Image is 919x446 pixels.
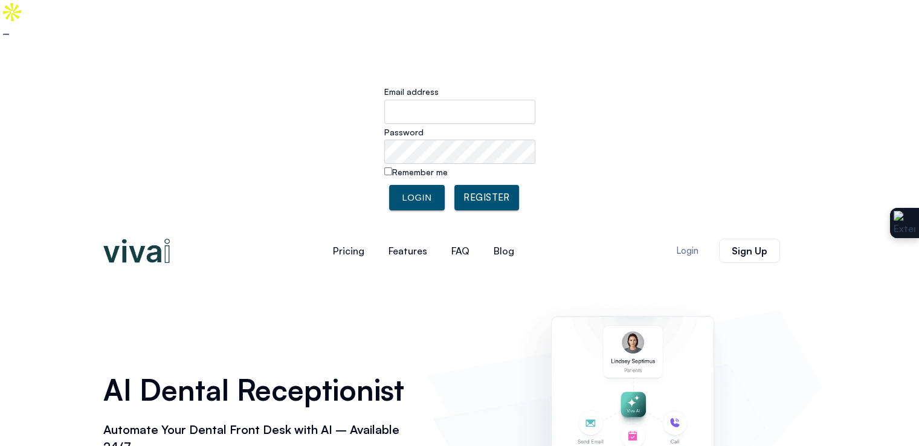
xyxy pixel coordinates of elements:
a: Features [376,236,439,265]
a: Blog [482,236,526,265]
span: Sign Up [732,246,767,256]
span: Login [402,190,432,205]
label: Password [384,127,424,137]
a: Register [454,185,518,210]
h1: AI Dental Receptionist [103,369,415,411]
img: Extension Icon [894,211,915,235]
a: Pricing [321,236,376,265]
button: Login [389,185,445,210]
span: Login [676,246,698,255]
a: FAQ [439,236,482,265]
label: Remember me [392,167,448,177]
span: Register [463,190,509,205]
a: Sign Up [719,239,780,263]
nav: Menu [248,236,599,265]
a: Login [662,239,713,262]
label: Email address [384,86,439,97]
